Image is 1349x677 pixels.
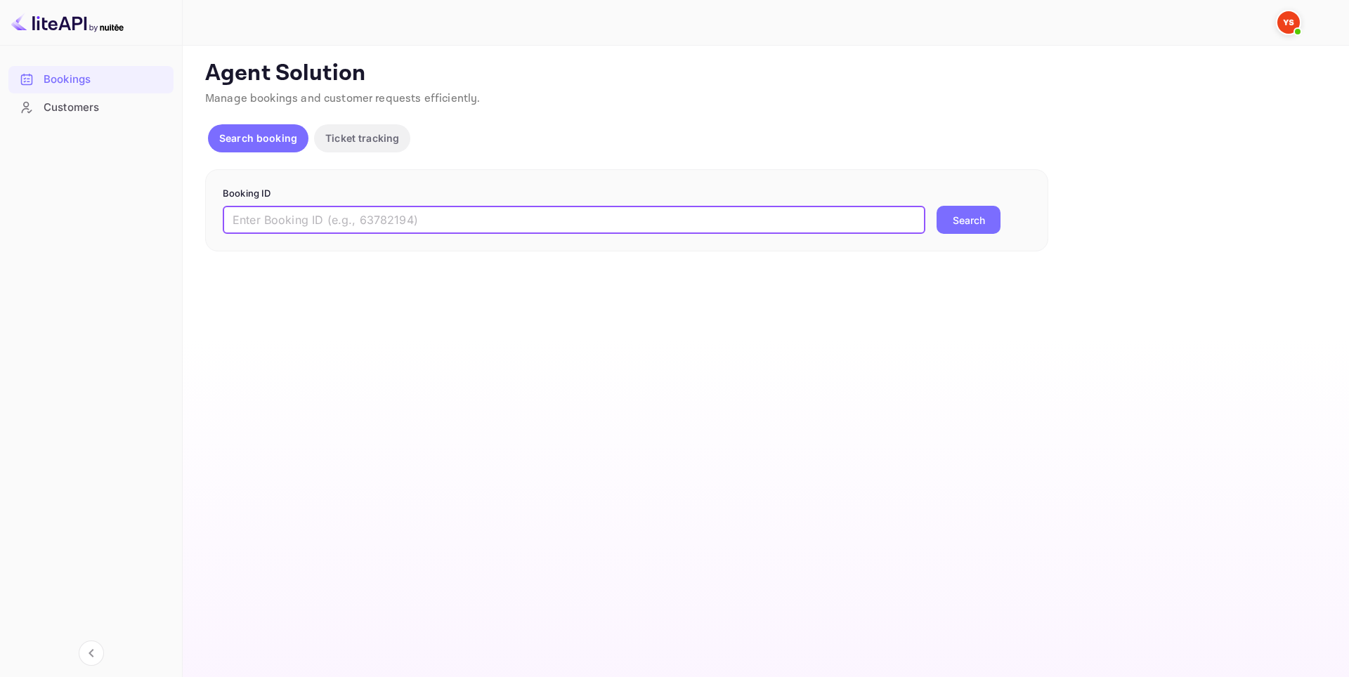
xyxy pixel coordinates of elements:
div: Customers [8,94,174,121]
p: Ticket tracking [325,131,399,145]
p: Search booking [219,131,297,145]
a: Bookings [8,66,174,92]
div: Customers [44,100,167,116]
span: Manage bookings and customer requests efficiently. [205,91,481,106]
div: Bookings [44,72,167,88]
button: Search [937,206,1001,234]
img: LiteAPI logo [11,11,124,34]
p: Agent Solution [205,60,1324,88]
a: Customers [8,94,174,120]
div: Bookings [8,66,174,93]
img: Yandex Support [1277,11,1300,34]
p: Booking ID [223,187,1031,201]
button: Collapse navigation [79,640,104,666]
input: Enter Booking ID (e.g., 63782194) [223,206,925,234]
